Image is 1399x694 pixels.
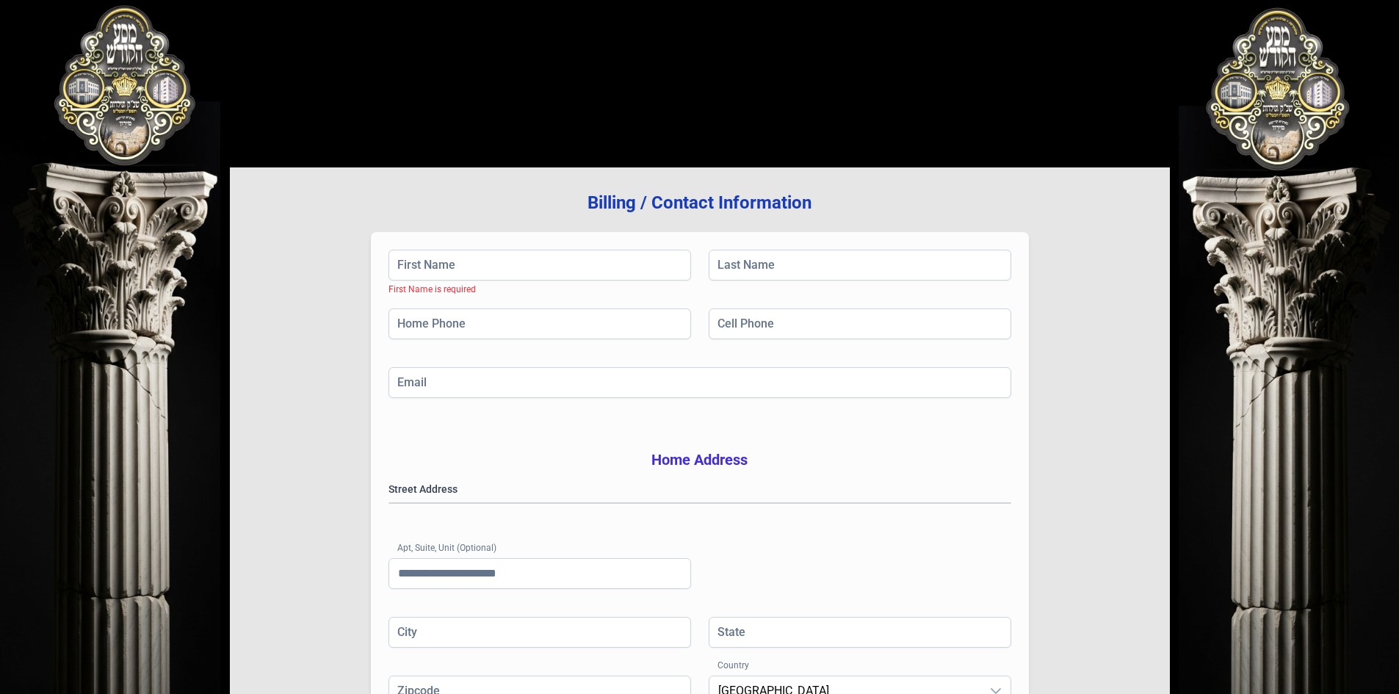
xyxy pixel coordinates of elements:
[388,449,1011,470] h3: Home Address
[388,284,476,294] span: First Name is required
[253,191,1146,214] h3: Billing / Contact Information
[388,482,1011,496] label: Street Address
